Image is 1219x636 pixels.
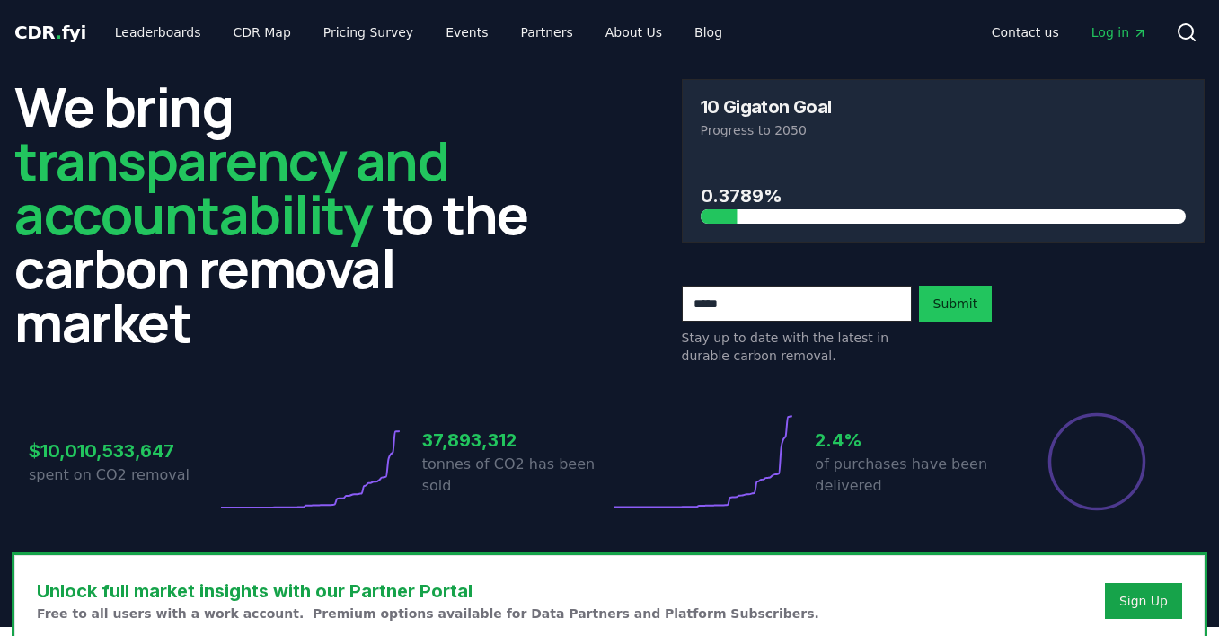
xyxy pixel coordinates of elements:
[1119,592,1168,610] a: Sign Up
[591,16,676,49] a: About Us
[101,16,737,49] nav: Main
[815,454,1003,497] p: of purchases have been delivered
[56,22,62,43] span: .
[29,437,216,464] h3: $10,010,533,647
[37,605,819,623] p: Free to all users with a work account. Premium options available for Data Partners and Platform S...
[977,16,1073,49] a: Contact us
[682,329,912,365] p: Stay up to date with the latest in durable carbon removal.
[422,427,610,454] h3: 37,893,312
[431,16,502,49] a: Events
[701,98,832,116] h3: 10 Gigaton Goal
[14,79,538,349] h2: We bring to the carbon removal market
[422,454,610,497] p: tonnes of CO2 has been sold
[37,578,819,605] h3: Unlock full market insights with our Partner Portal
[977,16,1162,49] nav: Main
[1047,411,1147,512] div: Percentage of sales delivered
[219,16,305,49] a: CDR Map
[919,286,993,322] button: Submit
[14,20,86,45] a: CDR.fyi
[29,464,216,486] p: spent on CO2 removal
[1091,23,1147,41] span: Log in
[14,123,448,251] span: transparency and accountability
[1105,583,1182,619] button: Sign Up
[815,427,1003,454] h3: 2.4%
[1077,16,1162,49] a: Log in
[507,16,587,49] a: Partners
[701,121,1187,139] p: Progress to 2050
[680,16,737,49] a: Blog
[14,22,86,43] span: CDR fyi
[701,182,1187,209] h3: 0.3789%
[309,16,428,49] a: Pricing Survey
[101,16,216,49] a: Leaderboards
